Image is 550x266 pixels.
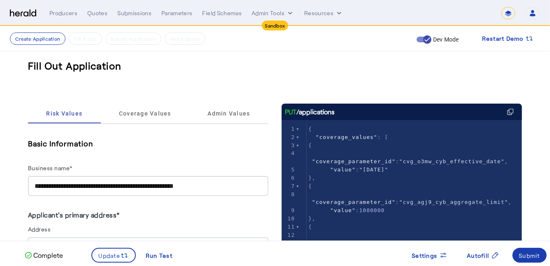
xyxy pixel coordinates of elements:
[359,167,389,173] span: "[DATE]"
[312,199,396,205] span: "coverage_parameter_id"
[146,251,172,260] div: Run Test
[359,207,385,213] span: 1000000
[91,248,136,263] button: Update
[28,164,72,171] label: Business name*
[203,9,242,17] div: Field Schemas
[330,167,356,173] span: "value"
[399,199,508,205] span: "cvg_agj9_cyb_aggregate_limit"
[330,207,356,213] span: "value"
[308,232,519,254] span: : ,
[119,111,171,116] span: Coverage Values
[282,174,296,182] div: 6
[28,226,51,233] label: Address
[282,190,296,199] div: 8
[282,125,296,133] div: 1
[10,32,65,45] button: Create Application
[282,182,296,190] div: 7
[87,9,107,17] div: Quotes
[308,175,316,181] span: },
[308,167,388,173] span: :
[99,251,121,260] span: Update
[252,9,294,17] button: internal dropdown menu
[519,251,541,260] div: Submit
[308,150,508,164] span: : ,
[28,59,121,72] h3: Fill Out Application
[308,183,312,189] span: {
[282,206,296,215] div: 9
[69,32,102,45] button: Fill it Out
[161,9,193,17] div: Parameters
[282,231,296,239] div: 12
[316,134,378,140] span: "coverage_values"
[32,250,63,260] p: Complete
[399,158,505,164] span: "cvg_o3mw_cyb_effective_date"
[285,107,335,117] div: /applications
[308,142,312,148] span: {
[10,9,36,17] img: Herald Logo
[285,107,296,117] span: PUT
[208,111,250,116] span: Admin Values
[46,111,82,116] span: Risk Values
[282,141,296,150] div: 3
[282,149,296,157] div: 4
[431,35,459,44] label: Dev Mode
[282,215,296,223] div: 10
[312,240,396,246] span: "coverage_parameter_id"
[139,248,179,263] button: Run Test
[117,9,151,17] div: Submissions
[262,21,289,30] div: Sandbox
[282,166,296,174] div: 5
[308,134,388,140] span: : [
[308,191,512,206] span: : ,
[28,137,268,150] h5: Basic Information
[282,133,296,141] div: 2
[308,126,312,132] span: {
[412,251,438,260] span: Settings
[28,211,120,219] label: Applicant's primary address*
[282,223,296,231] div: 11
[308,207,385,213] span: :
[312,158,396,164] span: "coverage_parameter_id"
[105,32,161,45] button: Submit Application
[482,34,524,44] span: Restart Demo
[513,248,547,263] button: Submit
[475,31,540,46] button: Restart Demo
[49,9,77,17] div: Producers
[308,215,316,222] span: },
[467,251,489,260] span: Autofill
[406,248,454,263] button: Settings
[461,248,506,263] button: Autofill
[304,9,343,17] button: Resources dropdown menu
[308,240,519,254] span: "cvg_7fsk_cyb_aggregate_retention"
[165,32,205,45] button: Get A Quote
[308,224,312,230] span: {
